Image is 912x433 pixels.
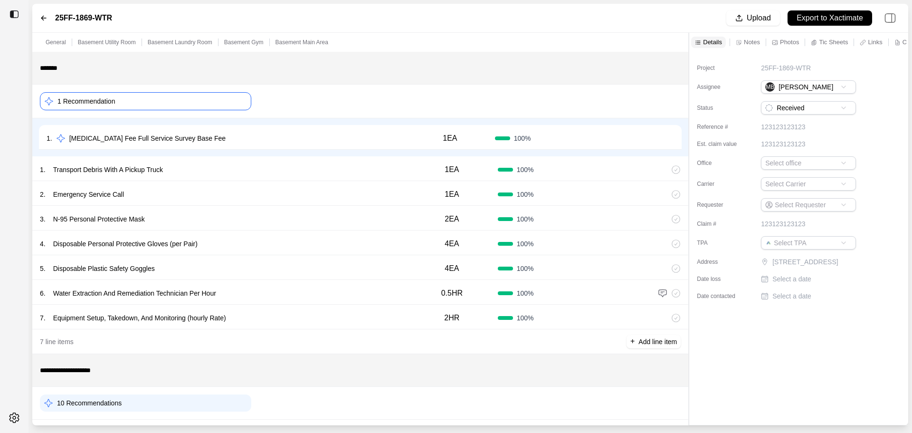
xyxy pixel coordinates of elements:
[697,64,744,72] label: Project
[726,10,780,26] button: Upload
[57,96,115,106] p: 1 Recommendation
[40,214,46,224] p: 3 .
[517,190,534,199] span: 100 %
[49,311,230,325] p: Equipment Setup, Takedown, And Monitoring (hourly Rate)
[627,335,681,348] button: +Add line item
[148,38,212,46] p: Basement Laundry Room
[703,38,722,46] p: Details
[772,274,811,284] p: Select a date
[517,264,534,273] span: 100 %
[772,257,858,267] p: [STREET_ADDRESS]
[744,38,760,46] p: Notes
[797,13,863,24] p: Export to Xactimate
[441,288,463,299] p: 0.5HR
[49,212,149,226] p: N-95 Personal Protective Mask
[443,133,457,144] p: 1EA
[57,398,122,408] p: 10 Recommendations
[819,38,848,46] p: Tic Sheets
[517,165,534,174] span: 100 %
[49,163,167,176] p: Transport Debris With A Pickup Truck
[49,287,220,300] p: Water Extraction And Remediation Technician Per Hour
[66,132,229,145] p: [MEDICAL_DATA] Fee Full Service Survey Base Fee
[445,164,459,175] p: 1EA
[40,239,46,249] p: 4 .
[638,337,677,346] p: Add line item
[517,239,534,249] span: 100 %
[517,289,534,298] span: 100 %
[697,275,744,283] label: Date loss
[868,38,882,46] p: Links
[224,38,264,46] p: Basement Gym
[445,213,459,225] p: 2EA
[445,238,459,250] p: 4EA
[517,313,534,323] span: 100 %
[40,264,46,273] p: 5 .
[78,38,136,46] p: Basement Utility Room
[780,38,799,46] p: Photos
[761,122,805,132] p: 123123123123
[49,188,128,201] p: Emergency Service Call
[55,12,112,24] label: 25FF-1869-WTR
[761,63,811,73] p: 25FF-1869-WTR
[761,219,805,229] p: 123123123123
[40,190,46,199] p: 2 .
[697,239,744,247] label: TPA
[630,336,635,347] p: +
[697,292,744,300] label: Date contacted
[47,134,52,143] p: 1 .
[9,10,19,19] img: toggle sidebar
[40,337,74,346] p: 7 line items
[697,104,744,112] label: Status
[880,8,901,29] img: right-panel.svg
[40,313,46,323] p: 7 .
[697,83,744,91] label: Assignee
[40,289,46,298] p: 6 .
[697,180,744,188] label: Carrier
[40,165,46,174] p: 1 .
[445,263,459,274] p: 4EA
[697,123,744,131] label: Reference #
[772,291,811,301] p: Select a date
[517,214,534,224] span: 100 %
[697,140,744,148] label: Est. claim value
[697,258,744,266] label: Address
[788,10,872,26] button: Export to Xactimate
[747,13,771,24] p: Upload
[697,159,744,167] label: Office
[275,38,328,46] p: Basement Main Area
[697,220,744,228] label: Claim #
[658,289,667,298] img: comment
[46,38,66,46] p: General
[514,134,531,143] span: 100 %
[444,312,459,324] p: 2HR
[49,262,159,275] p: Disposable Plastic Safety Goggles
[697,201,744,209] label: Requester
[761,139,805,149] p: 123123123123
[49,237,201,250] p: Disposable Personal Protective Gloves (per Pair)
[445,189,459,200] p: 1EA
